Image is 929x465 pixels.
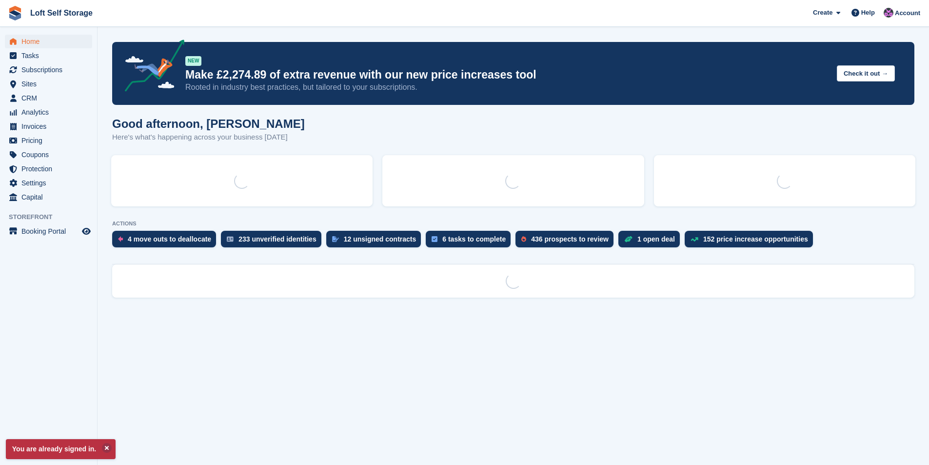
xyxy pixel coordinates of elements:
span: Help [861,8,875,18]
span: Home [21,35,80,48]
a: menu [5,105,92,119]
a: menu [5,63,92,77]
a: menu [5,190,92,204]
img: verify_identity-adf6edd0f0f0b5bbfe63781bf79b02c33cf7c696d77639b501bdc392416b5a36.svg [227,236,234,242]
a: menu [5,162,92,176]
span: CRM [21,91,80,105]
a: 12 unsigned contracts [326,231,426,252]
img: deal-1b604bf984904fb50ccaf53a9ad4b4a5d6e5aea283cecdc64d6e3604feb123c2.svg [624,236,633,243]
a: Loft Self Storage [26,5,97,21]
button: Check it out → [837,65,895,81]
span: Coupons [21,148,80,162]
div: 4 move outs to deallocate [128,235,211,243]
p: Rooted in industry best practices, but tailored to your subscriptions. [185,82,829,93]
span: Invoices [21,120,80,133]
a: 233 unverified identities [221,231,326,252]
a: 152 price increase opportunities [685,231,818,252]
div: 152 price increase opportunities [703,235,808,243]
a: menu [5,49,92,62]
a: Preview store [80,225,92,237]
span: Settings [21,176,80,190]
span: Protection [21,162,80,176]
span: Pricing [21,134,80,147]
a: 1 open deal [618,231,685,252]
span: Storefront [9,212,97,222]
span: Analytics [21,105,80,119]
div: 12 unsigned contracts [344,235,416,243]
a: menu [5,148,92,162]
a: menu [5,120,92,133]
a: 6 tasks to complete [426,231,515,252]
a: 436 prospects to review [515,231,618,252]
div: 1 open deal [637,235,675,243]
div: NEW [185,56,201,66]
a: menu [5,224,92,238]
p: Make £2,274.89 of extra revenue with our new price increases tool [185,68,829,82]
img: prospect-51fa495bee0391a8d652442698ab0144808aea92771e9ea1ae160a38d050c398.svg [521,236,526,242]
img: contract_signature_icon-13c848040528278c33f63329250d36e43548de30e8caae1d1a13099fd9432cc5.svg [332,236,339,242]
div: 233 unverified identities [238,235,316,243]
span: Sites [21,77,80,91]
a: menu [5,176,92,190]
span: Account [895,8,920,18]
a: 4 move outs to deallocate [112,231,221,252]
img: price-adjustments-announcement-icon-8257ccfd72463d97f412b2fc003d46551f7dbcb40ab6d574587a9cd5c0d94... [117,40,185,95]
p: ACTIONS [112,221,914,227]
a: menu [5,77,92,91]
div: 6 tasks to complete [442,235,506,243]
span: Booking Portal [21,224,80,238]
img: Amy Wright [884,8,893,18]
img: stora-icon-8386f47178a22dfd0bd8f6a31ec36ba5ce8667c1dd55bd0f319d3a0aa187defe.svg [8,6,22,20]
span: Subscriptions [21,63,80,77]
img: move_outs_to_deallocate_icon-f764333ba52eb49d3ac5e1228854f67142a1ed5810a6f6cc68b1a99e826820c5.svg [118,236,123,242]
img: task-75834270c22a3079a89374b754ae025e5fb1db73e45f91037f5363f120a921f8.svg [432,236,437,242]
p: Here's what's happening across your business [DATE] [112,132,305,143]
div: 436 prospects to review [531,235,609,243]
a: menu [5,35,92,48]
h1: Good afternoon, [PERSON_NAME] [112,117,305,130]
span: Capital [21,190,80,204]
span: Create [813,8,832,18]
span: Tasks [21,49,80,62]
a: menu [5,91,92,105]
a: menu [5,134,92,147]
p: You are already signed in. [6,439,116,459]
img: price_increase_opportunities-93ffe204e8149a01c8c9dc8f82e8f89637d9d84a8eef4429ea346261dce0b2c0.svg [691,237,698,242]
